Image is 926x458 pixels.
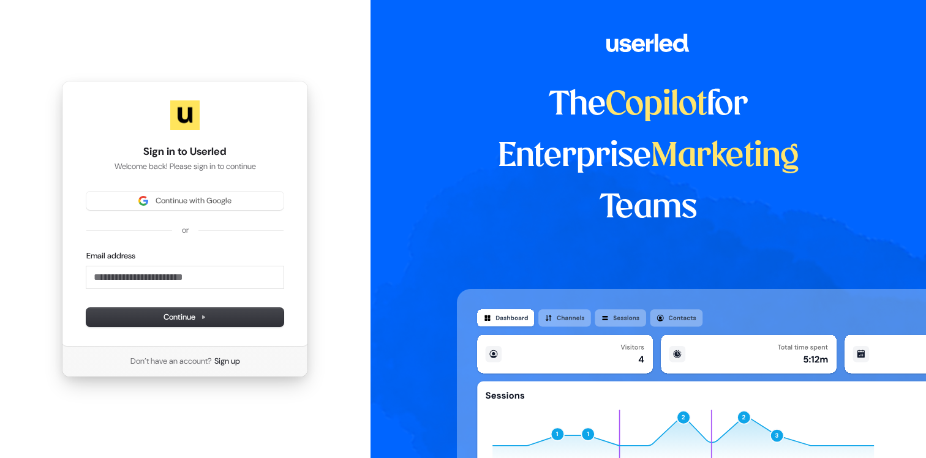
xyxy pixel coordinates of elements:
a: Sign up [214,356,240,367]
h1: Sign in to Userled [86,145,284,159]
p: or [182,225,189,236]
span: Continue with Google [156,195,231,206]
span: Continue [164,312,206,323]
img: Userled [170,100,200,130]
button: Continue [86,308,284,326]
p: Welcome back! Please sign in to continue [86,161,284,172]
span: Copilot [606,89,707,121]
span: Marketing [651,141,799,173]
img: Sign in with Google [138,196,148,206]
span: Don’t have an account? [130,356,212,367]
label: Email address [86,250,135,261]
h1: The for Enterprise Teams [457,80,840,234]
button: Sign in with GoogleContinue with Google [86,192,284,210]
